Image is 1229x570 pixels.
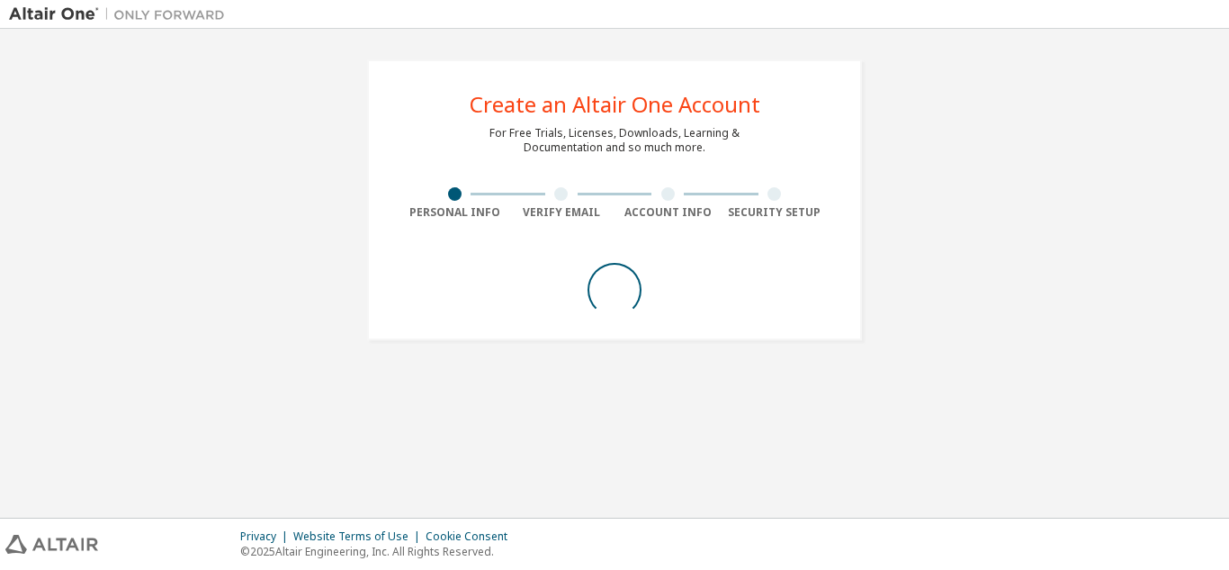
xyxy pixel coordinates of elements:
[614,205,722,220] div: Account Info
[240,544,518,559] p: © 2025 Altair Engineering, Inc. All Rights Reserved.
[470,94,760,115] div: Create an Altair One Account
[401,205,508,220] div: Personal Info
[293,529,426,544] div: Website Terms of Use
[5,535,98,554] img: altair_logo.svg
[9,5,234,23] img: Altair One
[426,529,518,544] div: Cookie Consent
[240,529,293,544] div: Privacy
[489,126,740,155] div: For Free Trials, Licenses, Downloads, Learning & Documentation and so much more.
[508,205,615,220] div: Verify Email
[722,205,829,220] div: Security Setup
